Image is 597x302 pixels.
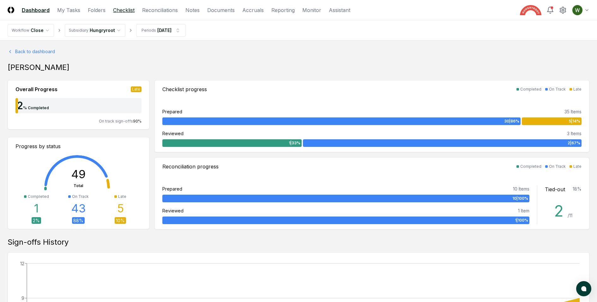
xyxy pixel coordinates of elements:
a: Reporting [271,6,295,14]
img: Hungryroot logo [520,5,541,15]
div: Late [573,164,582,169]
div: Progress by status [15,142,142,150]
div: Completed [520,86,541,92]
div: 5 [117,202,124,215]
div: 2 % [32,217,41,224]
div: Late [573,86,582,92]
div: Prepared [162,108,182,115]
div: Prepared [162,186,182,192]
div: Subsidiary [69,28,88,33]
button: Periods[DATE] [136,24,186,37]
div: Completed [520,164,541,169]
a: Assistant [329,6,350,14]
div: 10 Items [513,186,529,192]
span: 1 | 100 % [515,217,528,223]
div: 1 [34,202,39,215]
span: 1 | 33 % [289,140,300,146]
div: 1 Item [518,207,529,214]
div: On Track [549,164,566,169]
div: 3 Items [567,130,582,137]
span: 90 % [133,119,142,123]
button: atlas-launcher [576,281,591,296]
nav: breadcrumb [8,24,186,37]
span: 2 | 67 % [568,140,580,146]
div: Reviewed [162,207,184,214]
a: My Tasks [57,6,80,14]
a: Reconciliations [142,6,178,14]
span: 10 | 100 % [512,196,528,201]
span: 30 | 86 % [504,118,519,124]
a: Back to dashboard [8,48,589,55]
div: Reviewed [162,130,184,137]
div: / 11 [568,212,572,219]
div: [PERSON_NAME] [8,62,589,72]
img: Logo [8,7,14,13]
tspan: 9 [21,295,24,301]
span: On track sign-offs [99,119,133,123]
div: Periods [142,28,156,33]
span: 5 | 14 % [569,118,580,124]
div: Sign-offs History [8,237,589,247]
a: Notes [185,6,200,14]
div: 18 % [573,186,582,193]
div: [DATE] [157,27,172,34]
a: Checklist progressCompletedOn TrackLatePrepared35 Items30|86%5|14%Reviewed3 Items1|33%2|67% [154,80,590,152]
a: Checklist [113,6,135,14]
div: 2 [15,101,23,111]
div: Checklist progress [162,85,207,93]
a: Folders [88,6,106,14]
div: 10 % [115,217,126,224]
div: Tied-out [545,186,565,193]
div: 2 [554,204,568,219]
div: 35 Items [564,108,582,115]
a: Monitor [302,6,321,14]
a: Reconciliation progressCompletedOn TrackLatePrepared10 Items10|100%Reviewed1 Item1|100%Tied-out18... [154,157,590,230]
div: Reconciliation progress [162,163,219,170]
tspan: 12 [20,261,24,266]
div: On Track [549,86,566,92]
div: Late [131,86,142,92]
a: Accruals [242,6,264,14]
img: ACg8ocIK_peNeqvot3Ahh9567LsVhi0q3GD2O_uFDzmfmpbAfkCWeQ=s96-c [572,5,582,15]
div: Late [118,194,126,199]
div: % Completed [23,105,49,111]
a: Documents [207,6,235,14]
div: Overall Progress [15,85,57,93]
div: Workflow [12,28,29,33]
a: Dashboard [22,6,50,14]
div: Completed [28,194,49,199]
